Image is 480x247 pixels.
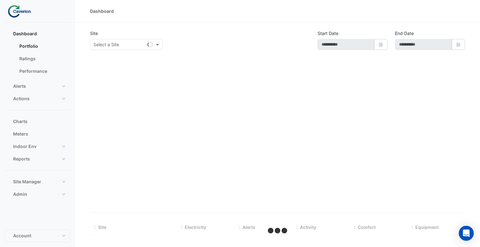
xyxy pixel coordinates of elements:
[5,80,70,92] button: Alerts
[13,191,27,197] span: Admin
[90,30,98,37] label: Site
[13,156,30,162] span: Reports
[5,115,70,128] button: Charts
[317,30,338,37] label: Start Date
[14,52,70,65] a: Ratings
[5,175,70,188] button: Site Manager
[13,96,30,102] span: Actions
[5,92,70,105] button: Actions
[5,230,70,242] button: Account
[13,143,37,150] span: Indoor Env
[90,8,114,14] div: Dashboard
[5,153,70,165] button: Reports
[395,30,414,37] label: End Date
[5,27,70,40] button: Dashboard
[415,225,439,230] span: Equipment
[98,225,106,230] span: Site
[300,225,316,230] span: Activity
[13,118,27,125] span: Charts
[5,140,70,153] button: Indoor Env
[5,188,70,200] button: Admin
[14,65,70,77] a: Performance
[358,225,376,230] span: Comfort
[13,31,37,37] span: Dashboard
[7,5,36,17] img: Company Logo
[13,83,26,89] span: Alerts
[5,40,70,80] div: Dashboard
[5,128,70,140] button: Meters
[242,225,255,230] span: Alerts
[14,40,70,52] a: Portfolio
[13,233,31,239] span: Account
[185,225,206,230] span: Electricity
[13,179,41,185] span: Site Manager
[459,226,474,241] div: Open Intercom Messenger
[13,131,28,137] span: Meters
